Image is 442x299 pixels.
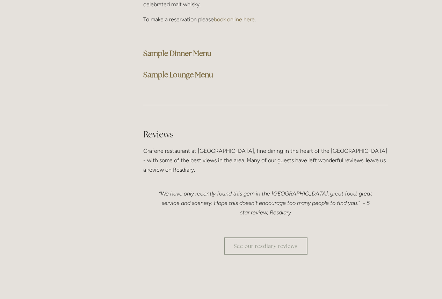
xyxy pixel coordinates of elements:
p: To make a reservation please . [143,15,388,24]
p: Grafene restaurant at [GEOGRAPHIC_DATA], fine dining in the heart of the [GEOGRAPHIC_DATA] - with... [143,146,388,175]
a: See our resdiary reviews [224,237,307,255]
a: book online here [214,16,255,23]
a: Sample Dinner Menu [143,49,211,58]
a: Sample Lounge Menu [143,70,213,79]
h2: Reviews [143,128,388,141]
p: “We have only recently found this gem in the [GEOGRAPHIC_DATA], great food, great service and sce... [157,189,374,218]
